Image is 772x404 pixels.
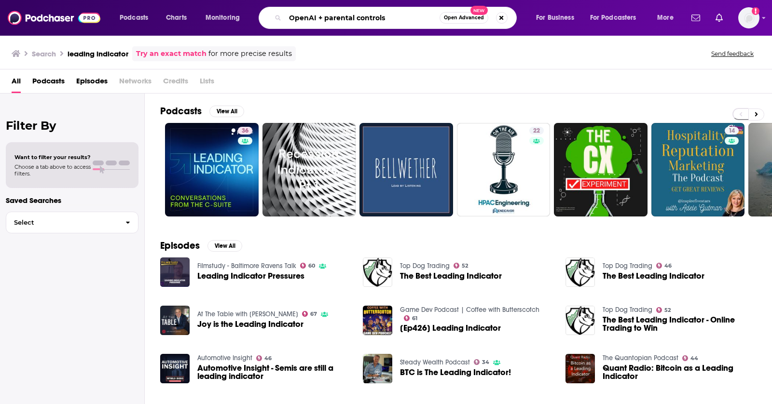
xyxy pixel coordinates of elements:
a: At The Table with Patrick Lencioni [197,310,298,318]
a: Joy is the Leading Indicator [197,320,303,328]
span: Logged in as jacruz [738,7,759,28]
img: Podchaser - Follow, Share and Rate Podcasts [8,9,100,27]
a: 44 [682,355,699,361]
a: 46 [656,263,672,269]
img: Quant Radio: Bitcoin as a Leading Indicator [565,354,595,383]
a: Automotive Insight - Semis are still a leading indicator [160,354,190,383]
span: Credits [163,73,188,93]
a: 34 [474,359,490,365]
a: 52 [656,307,671,313]
a: The Best Leading Indicator [565,257,595,287]
a: Automotive Insight - Semis are still a leading indicator [197,364,351,380]
span: 14 [729,126,735,136]
span: Lists [200,73,214,93]
button: open menu [584,10,650,26]
button: open menu [650,10,686,26]
h3: Search [32,49,56,58]
a: 36 [238,127,252,135]
span: 60 [308,264,315,268]
img: User Profile [738,7,759,28]
button: open menu [113,10,161,26]
a: Steady Wealth Podcast [400,358,470,366]
button: View All [209,106,244,117]
span: For Podcasters [590,11,636,25]
span: Open Advanced [444,15,484,20]
img: BTC is The Leading Indicator! [363,354,392,383]
span: 44 [690,356,698,361]
a: Episodes [76,73,108,93]
h2: Episodes [160,240,200,252]
h3: leading indicator [68,49,128,58]
a: Leading Indicator Pressures [197,272,304,280]
a: 52 [454,263,469,269]
span: 46 [264,356,272,361]
img: The Best Leading Indicator [363,257,392,287]
img: The Best Leading Indicator - Online Trading to Win [565,306,595,335]
a: Top Dog Trading [603,306,652,314]
a: PodcastsView All [160,105,244,117]
a: 46 [256,355,272,361]
a: Quant Radio: Bitcoin as a Leading Indicator [603,364,757,380]
a: The Best Leading Indicator [400,272,502,280]
span: Podcasts [120,11,148,25]
span: For Business [536,11,574,25]
a: Try an exact match [136,48,207,59]
img: Leading Indicator Pressures [160,257,190,287]
span: 52 [462,264,468,268]
p: Saved Searches [6,196,138,205]
a: All [12,73,21,93]
a: Show notifications dropdown [712,10,727,26]
span: 22 [533,126,540,136]
button: Select [6,212,138,233]
a: Top Dog Trading [400,262,450,270]
a: 14 [725,127,739,135]
span: for more precise results [208,48,292,59]
input: Search podcasts, credits, & more... [285,10,440,26]
a: Game Dev Podcast | Coffee with Butterscotch [400,306,539,314]
button: Open AdvancedNew [440,12,488,24]
a: Automotive Insight [197,354,252,362]
span: 34 [482,360,489,364]
span: New [470,6,488,15]
a: 22 [529,127,544,135]
span: Monitoring [206,11,240,25]
a: BTC is The Leading Indicator! [400,368,511,377]
a: EpisodesView All [160,240,242,252]
a: 67 [302,311,317,317]
button: Send feedback [708,50,757,58]
span: 46 [664,264,672,268]
span: Podcasts [32,73,65,93]
button: View All [207,240,242,252]
a: Joy is the Leading Indicator [160,306,190,335]
a: [Ep426] Leading Indicator [400,324,501,332]
a: The Quantopian Podcast [603,354,678,362]
span: 67 [310,312,317,316]
a: Filmstudy - Baltimore Ravens Talk [197,262,296,270]
a: 36 [165,123,259,216]
img: [Ep426] Leading Indicator [363,306,392,335]
a: 22 [457,123,551,216]
a: The Best Leading Indicator - Online Trading to Win [603,316,757,332]
h2: Podcasts [160,105,202,117]
svg: Add a profile image [752,7,759,15]
a: 14 [651,123,745,216]
span: Charts [166,11,187,25]
a: 61 [404,315,418,321]
span: 36 [242,126,248,136]
button: open menu [199,10,252,26]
